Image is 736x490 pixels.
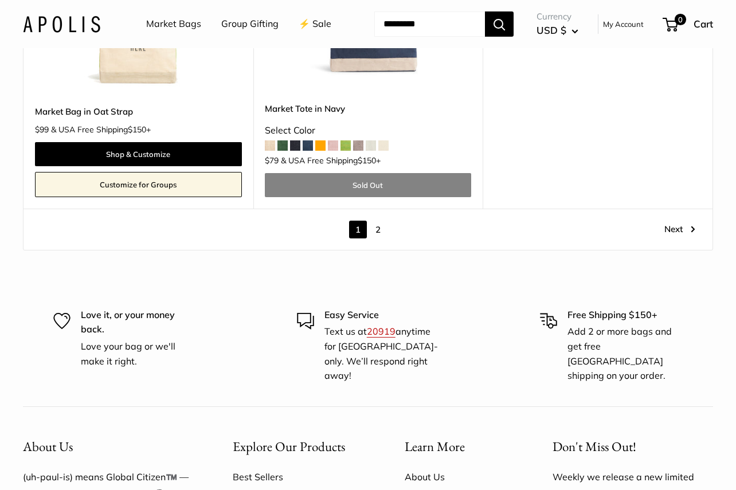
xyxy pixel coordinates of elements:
p: Easy Service [324,308,440,323]
a: Market Bags [146,15,201,33]
a: Next [664,221,695,238]
span: Currency [537,9,578,25]
span: $79 [265,155,279,166]
span: 1 [349,221,367,238]
span: $99 [35,124,49,135]
p: Add 2 or more bags and get free [GEOGRAPHIC_DATA] shipping on your order. [567,324,683,383]
p: Love it, or your money back. [81,308,196,337]
a: Market Bag in Oat Strap [35,105,242,118]
a: Best Sellers [233,468,365,486]
span: USD $ [537,24,566,36]
a: Market Tote in Navy [265,102,472,115]
button: Explore Our Products [233,436,365,458]
span: & USA Free Shipping + [51,126,151,134]
a: About Us [405,468,513,486]
a: Shop & Customize [35,142,242,166]
span: Explore Our Products [233,438,345,455]
button: Learn More [405,436,513,458]
p: Text us at anytime for [GEOGRAPHIC_DATA]-only. We’ll respond right away! [324,324,440,383]
a: My Account [603,17,644,31]
a: Group Gifting [221,15,279,33]
div: Select Color [265,122,472,139]
button: Search [485,11,514,37]
a: 0 Cart [664,15,713,33]
p: Don't Miss Out! [553,436,713,458]
span: 0 [675,14,686,25]
a: 2 [369,221,387,238]
a: ⚡️ Sale [299,15,331,33]
span: Learn More [405,438,465,455]
a: Sold Out [265,173,472,197]
a: 20919 [367,326,396,337]
span: & USA Free Shipping + [281,156,381,164]
input: Search... [374,11,485,37]
span: Cart [694,18,713,30]
a: Customize for Groups [35,172,242,197]
button: About Us [23,436,193,458]
span: $150 [128,124,146,135]
p: Free Shipping $150+ [567,308,683,323]
span: About Us [23,438,73,455]
span: $150 [358,155,376,166]
p: Love your bag or we'll make it right. [81,339,196,369]
img: Apolis [23,15,100,32]
button: USD $ [537,21,578,40]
